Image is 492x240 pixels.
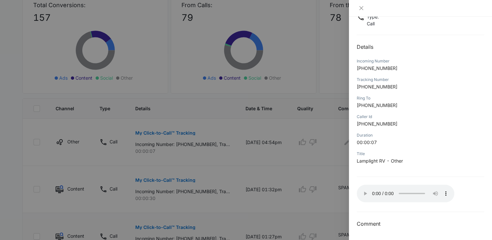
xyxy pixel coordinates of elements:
span: [PHONE_NUMBER] [357,121,397,127]
div: Incoming Number [357,58,484,64]
h3: Comment [357,220,484,228]
div: Tracking Number [357,77,484,83]
span: [PHONE_NUMBER] [357,65,397,71]
h2: Details [357,43,484,51]
span: [PHONE_NUMBER] [357,102,397,108]
div: Title [357,151,484,157]
audio: Your browser does not support the audio tag. [357,185,454,202]
span: 00:00:07 [357,140,377,145]
span: [PHONE_NUMBER] [357,84,397,89]
p: Call [367,20,379,27]
p: Type : [367,13,379,20]
span: close [359,6,364,11]
div: Caller Id [357,114,484,120]
div: Duration [357,132,484,138]
div: Ring To [357,95,484,101]
button: Close [357,5,366,11]
span: Lamplight RV - Other [357,158,403,164]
